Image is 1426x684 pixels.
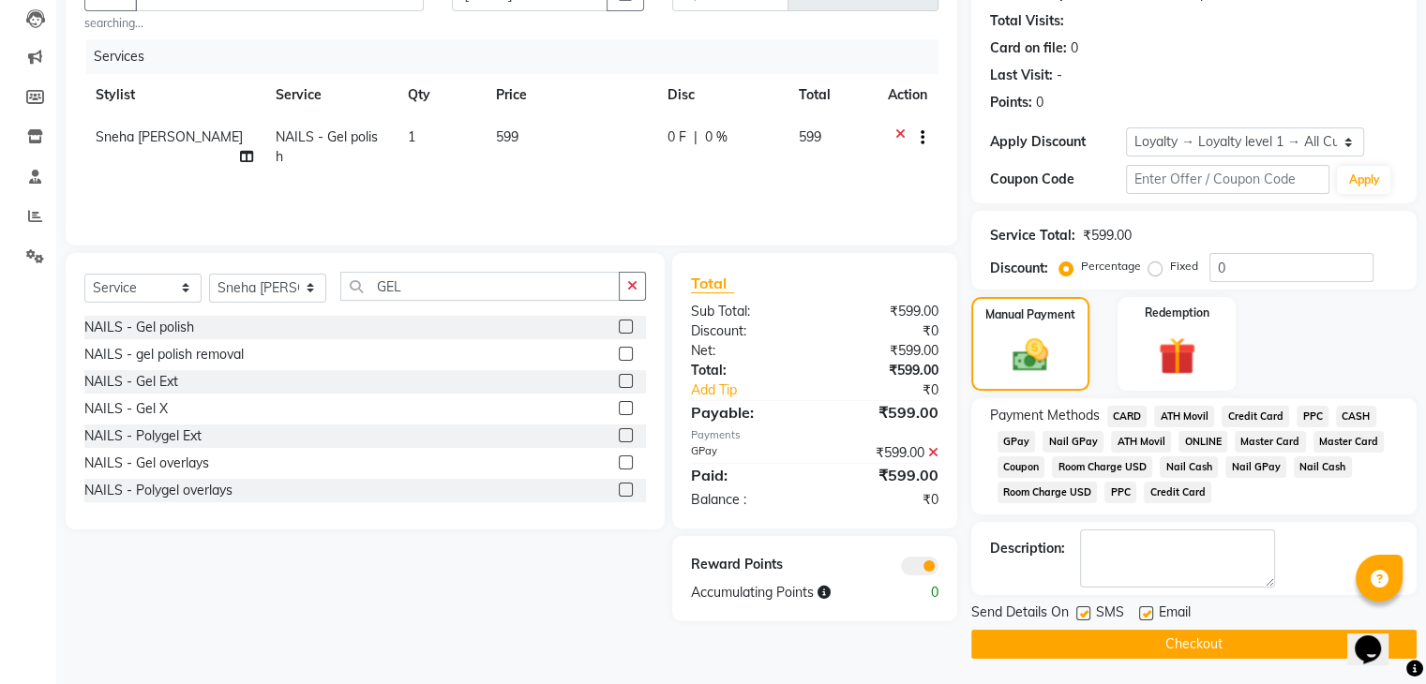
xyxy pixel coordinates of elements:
[668,127,686,147] span: 0 F
[883,583,952,602] div: 0
[408,128,415,145] span: 1
[990,539,1065,558] div: Description:
[340,272,620,301] input: Search or Scan
[837,380,952,400] div: ₹0
[691,274,734,293] span: Total
[84,426,202,446] div: NAILS - Polygel Ext
[799,128,821,145] span: 599
[656,74,788,116] th: Disc
[877,74,938,116] th: Action
[1294,456,1352,478] span: Nail Cash
[84,15,424,32] small: searching...
[990,38,1067,58] div: Card on file:
[1083,226,1132,245] div: ₹599.00
[815,361,953,380] div: ₹599.00
[990,406,1100,425] span: Payment Methods
[677,361,815,380] div: Total:
[677,555,815,575] div: Reward Points
[815,401,953,424] div: ₹599.00
[1225,456,1286,478] span: Nail GPay
[1104,482,1136,503] span: PPC
[990,132,1126,152] div: Apply Discount
[1057,66,1062,85] div: -
[990,170,1126,189] div: Coupon Code
[1154,406,1214,427] span: ATH Movil
[971,630,1417,659] button: Checkout
[1147,333,1208,379] img: _gift.svg
[788,74,877,116] th: Total
[1297,406,1328,427] span: PPC
[815,443,953,463] div: ₹599.00
[1126,165,1330,194] input: Enter Offer / Coupon Code
[1336,406,1376,427] span: CASH
[990,66,1053,85] div: Last Visit:
[990,259,1048,278] div: Discount:
[1145,305,1209,321] label: Redemption
[815,464,953,486] div: ₹599.00
[677,464,815,486] div: Paid:
[1235,431,1306,453] span: Master Card
[84,74,264,116] th: Stylist
[1081,258,1141,275] label: Percentage
[990,93,1032,112] div: Points:
[998,431,1036,453] span: GPay
[815,490,953,510] div: ₹0
[691,427,938,443] div: Payments
[1096,602,1124,626] span: SMS
[705,127,728,147] span: 0 %
[1052,456,1152,478] span: Room Charge USD
[1036,93,1043,112] div: 0
[84,454,209,473] div: NAILS - Gel overlays
[84,318,194,337] div: NAILS - Gel polish
[815,302,953,321] div: ₹599.00
[264,74,397,116] th: Service
[985,306,1075,323] label: Manual Payment
[1071,38,1078,58] div: 0
[971,602,1069,626] span: Send Details On
[276,128,378,165] span: NAILS - Gel polish
[1144,482,1211,503] span: Credit Card
[1160,456,1218,478] span: Nail Cash
[1178,431,1227,453] span: ONLINE
[1159,602,1191,626] span: Email
[694,127,698,147] span: |
[998,482,1098,503] span: Room Charge USD
[815,321,953,341] div: ₹0
[1111,431,1171,453] span: ATH Movil
[998,456,1045,478] span: Coupon
[990,226,1075,245] div: Service Total:
[1043,431,1103,453] span: Nail GPay
[677,490,815,510] div: Balance :
[1222,406,1289,427] span: Credit Card
[1347,609,1407,665] iframe: chat widget
[1107,406,1148,427] span: CARD
[815,341,953,361] div: ₹599.00
[1337,166,1390,194] button: Apply
[1313,431,1385,453] span: Master Card
[677,321,815,341] div: Discount:
[84,481,233,500] div: NAILS - Polygel overlays
[86,39,953,74] div: Services
[677,302,815,321] div: Sub Total:
[397,74,485,116] th: Qty
[677,380,837,400] a: Add Tip
[1001,335,1059,376] img: _cash.svg
[677,443,815,463] div: GPay
[96,128,243,145] span: Sneha [PERSON_NAME]
[677,583,883,602] div: Accumulating Points
[677,401,815,424] div: Payable:
[485,74,656,116] th: Price
[1170,258,1198,275] label: Fixed
[677,341,815,361] div: Net:
[84,372,178,392] div: NAILS - Gel Ext
[496,128,518,145] span: 599
[84,345,244,364] div: NAILS - gel polish removal
[990,11,1064,31] div: Total Visits:
[84,399,168,419] div: NAILS - Gel X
